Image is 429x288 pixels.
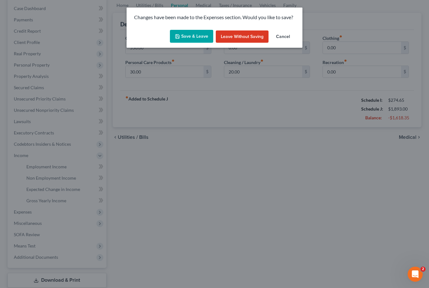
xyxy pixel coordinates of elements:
[134,14,295,21] p: Changes have been made to the Expenses section. Would you like to save?
[216,30,269,43] button: Leave without Saving
[421,267,426,272] span: 2
[408,267,423,282] iframe: Intercom live chat
[271,30,295,43] button: Cancel
[170,30,213,43] button: Save & Leave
